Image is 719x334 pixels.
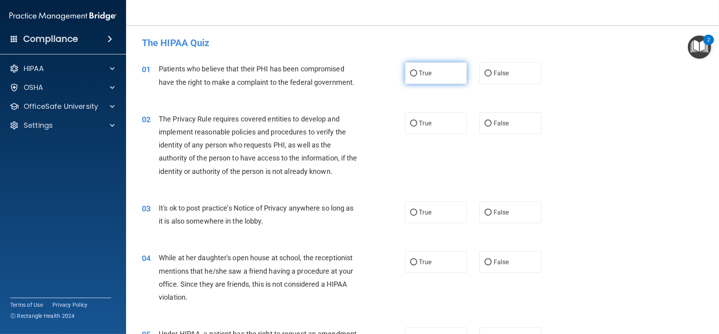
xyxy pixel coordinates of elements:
[419,119,431,127] span: True
[485,210,492,216] input: False
[707,40,710,50] div: 2
[410,71,417,77] input: True
[24,83,43,92] p: OSHA
[419,209,431,216] span: True
[159,65,355,86] span: Patients who believe that their PHI has been compromised have the right to make a complaint to th...
[410,121,417,127] input: True
[688,35,711,59] button: Open Resource Center, 2 new notifications
[159,204,353,225] span: It's ok to post practice’s Notice of Privacy anywhere so long as it is also somewhere in the lobby.
[9,102,115,111] a: OfficeSafe University
[9,64,115,73] a: HIPAA
[159,254,353,301] span: While at her daughter's open house at school, the receptionist mentions that he/she saw a friend ...
[142,254,150,263] span: 04
[142,65,150,74] span: 01
[419,69,431,77] span: True
[410,210,417,216] input: True
[494,119,509,127] span: False
[419,258,431,266] span: True
[9,83,115,92] a: OSHA
[485,259,492,265] input: False
[52,301,88,309] a: Privacy Policy
[142,204,150,213] span: 03
[142,38,703,48] h4: The HIPAA Quiz
[494,69,509,77] span: False
[9,8,117,24] img: PMB logo
[9,121,115,130] a: Settings
[485,121,492,127] input: False
[23,34,78,45] h4: Compliance
[494,209,509,216] span: False
[142,115,150,124] span: 02
[410,259,417,265] input: True
[24,121,53,130] p: Settings
[159,115,357,175] span: The Privacy Rule requires covered entities to develop and implement reasonable policies and proce...
[485,71,492,77] input: False
[494,258,509,266] span: False
[10,301,43,309] a: Terms of Use
[10,312,75,320] span: Ⓒ Rectangle Health 2024
[24,64,44,73] p: HIPAA
[24,102,98,111] p: OfficeSafe University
